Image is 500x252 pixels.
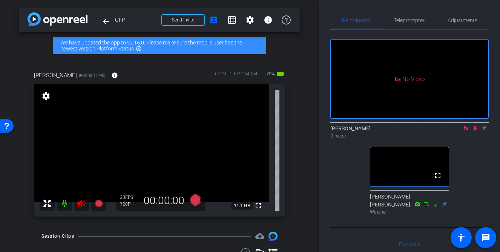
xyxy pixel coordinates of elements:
[268,232,278,241] img: Session clips
[254,201,263,210] mat-icon: fullscreen
[209,15,218,24] mat-icon: account_box
[402,75,425,82] span: No Video
[172,17,194,23] span: Send invite
[115,12,157,27] span: CFP
[245,15,255,24] mat-icon: settings
[394,18,425,23] span: Teleprompter
[101,17,110,26] mat-icon: arrow_back
[433,171,442,180] mat-icon: fullscreen
[457,233,466,242] mat-icon: accessibility
[125,195,133,200] span: FPS
[330,133,489,139] div: Director
[213,70,258,81] div: ROOM ID: 619164954
[53,37,266,54] div: We have updated the app to v2.15.0. Please make sure the mobile user has the newest version.
[231,201,253,210] span: 11.1 GB
[265,68,276,80] span: 75%
[120,201,139,207] div: 720P
[370,209,449,215] div: Watcher
[399,241,420,247] span: Everyone
[139,194,189,207] div: 00:00:00
[370,193,449,215] div: [PERSON_NAME] [PERSON_NAME]
[161,14,205,26] button: Send invite
[41,232,74,240] div: Session Clips
[41,92,51,101] mat-icon: settings
[342,18,371,23] span: Participants
[120,194,139,200] div: 30
[276,69,285,78] mat-icon: battery_std
[28,12,87,26] img: app-logo
[255,232,264,241] mat-icon: cloud_upload
[97,46,134,52] a: Platform Status
[448,18,477,23] span: Adjustments
[136,46,142,52] mat-icon: highlight_off
[481,233,490,242] mat-icon: message
[330,125,489,139] div: [PERSON_NAME]
[79,73,106,78] span: iPhone 15 Pro
[227,15,236,24] mat-icon: grid_on
[264,15,273,24] mat-icon: info
[111,72,118,79] mat-icon: info
[255,232,264,241] span: Destinations for your clips
[34,71,77,79] span: [PERSON_NAME]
